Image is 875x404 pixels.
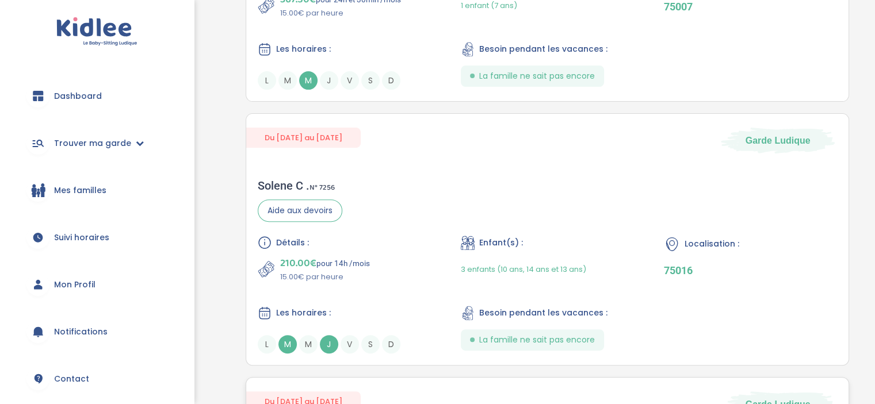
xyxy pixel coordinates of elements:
div: Solene C . [258,179,342,193]
span: J [320,71,338,90]
span: N° 7256 [310,182,335,194]
a: Contact [17,358,177,399]
span: M [299,335,318,353]
span: Les horaires : [276,43,331,55]
span: Enfant(s) : [479,237,523,249]
p: pour 14h /mois [280,255,370,271]
span: M [299,71,318,90]
a: Mon Profil [17,264,177,305]
span: Besoin pendant les vacances : [479,307,607,319]
a: Mes familles [17,170,177,211]
span: Contact [54,373,89,385]
span: Mes familles [54,184,106,197]
a: Dashboard [17,75,177,117]
span: La famille ne sait pas encore [479,334,595,346]
img: logo.svg [56,17,137,47]
p: 15.00€ par heure [280,7,401,19]
span: Mon Profil [54,279,95,291]
span: Dashboard [54,90,102,102]
p: 15.00€ par heure [280,271,370,283]
span: S [361,335,380,353]
span: D [382,71,400,90]
span: L [258,335,276,353]
a: Suivi horaires [17,217,177,258]
p: 75007 [664,1,837,13]
span: Garde Ludique [746,134,811,147]
span: L [258,71,276,90]
span: 3 enfants (10 ans, 14 ans et 13 ans) [461,264,586,275]
span: La famille ne sait pas encore [479,70,595,82]
span: S [361,71,380,90]
span: Localisation : [685,238,739,250]
span: 210.00€ [280,255,316,271]
span: V [341,335,359,353]
a: Trouver ma garde [17,122,177,164]
span: Suivi horaires [54,232,109,244]
span: M [278,71,297,90]
span: Les horaires : [276,307,331,319]
span: Besoin pendant les vacances : [479,43,607,55]
p: 75016 [664,264,837,276]
span: Aide aux devoirs [258,199,342,222]
span: D [382,335,400,353]
span: V [341,71,359,90]
a: Notifications [17,311,177,352]
span: Du [DATE] au [DATE] [246,128,361,148]
span: Détails : [276,237,309,249]
span: Notifications [54,326,108,338]
span: J [320,335,338,353]
span: M [278,335,297,353]
span: Trouver ma garde [54,137,131,149]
